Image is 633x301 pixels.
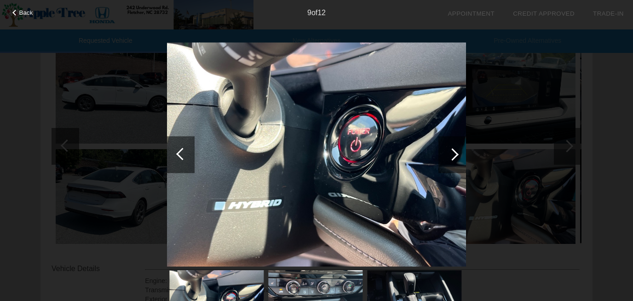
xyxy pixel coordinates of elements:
span: Back [19,9,33,16]
a: Trade-In [593,10,624,17]
a: Appointment [448,10,495,17]
a: Credit Approved [513,10,575,17]
img: 8137fb0c20f2a535da46d6fd0ea07423.jpg [167,42,466,267]
span: 12 [317,9,326,17]
span: 9 [307,9,311,17]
